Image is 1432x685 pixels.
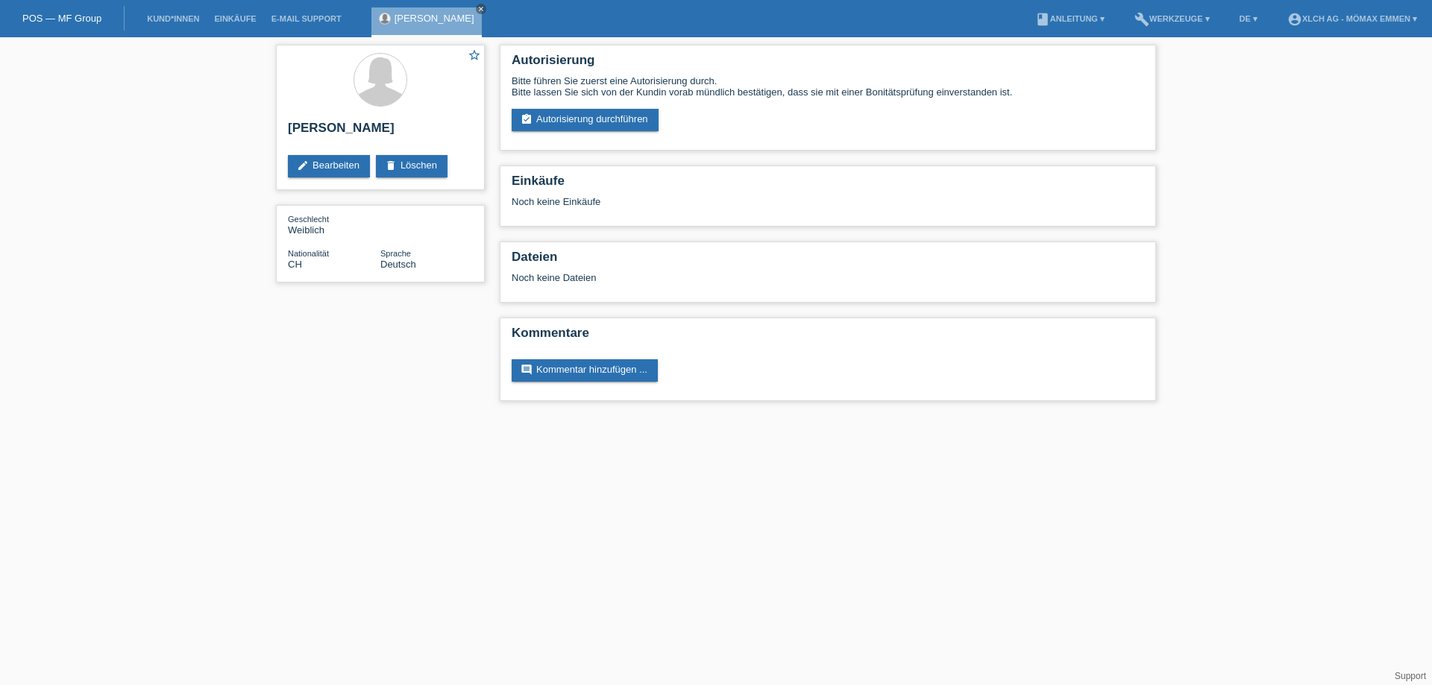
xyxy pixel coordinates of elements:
span: Nationalität [288,249,329,258]
a: Support [1395,671,1426,681]
div: Weiblich [288,213,380,236]
i: delete [385,160,397,171]
i: edit [297,160,309,171]
span: Schweiz [288,259,302,270]
a: assignment_turned_inAutorisierung durchführen [512,109,659,131]
a: buildWerkzeuge ▾ [1127,14,1217,23]
a: E-Mail Support [264,14,349,23]
h2: Kommentare [512,326,1144,348]
a: account_circleXLCH AG - Mömax Emmen ▾ [1280,14,1425,23]
a: deleteLöschen [376,155,447,177]
a: Einkäufe [207,14,263,23]
i: close [477,5,485,13]
i: assignment_turned_in [521,113,533,125]
a: DE ▾ [1232,14,1265,23]
a: Kund*innen [139,14,207,23]
a: close [476,4,486,14]
a: bookAnleitung ▾ [1028,14,1112,23]
h2: Dateien [512,250,1144,272]
span: Deutsch [380,259,416,270]
h2: Einkäufe [512,174,1144,196]
a: commentKommentar hinzufügen ... [512,359,658,382]
h2: Autorisierung [512,53,1144,75]
h2: [PERSON_NAME] [288,121,473,143]
a: editBearbeiten [288,155,370,177]
i: build [1134,12,1149,27]
div: Noch keine Dateien [512,272,967,283]
div: Noch keine Einkäufe [512,196,1144,218]
i: account_circle [1287,12,1302,27]
div: Bitte führen Sie zuerst eine Autorisierung durch. Bitte lassen Sie sich von der Kundin vorab münd... [512,75,1144,98]
span: Geschlecht [288,215,329,224]
a: [PERSON_NAME] [395,13,474,24]
i: comment [521,364,533,376]
a: POS — MF Group [22,13,101,24]
span: Sprache [380,249,411,258]
i: star_border [468,48,481,62]
i: book [1035,12,1050,27]
a: star_border [468,48,481,64]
